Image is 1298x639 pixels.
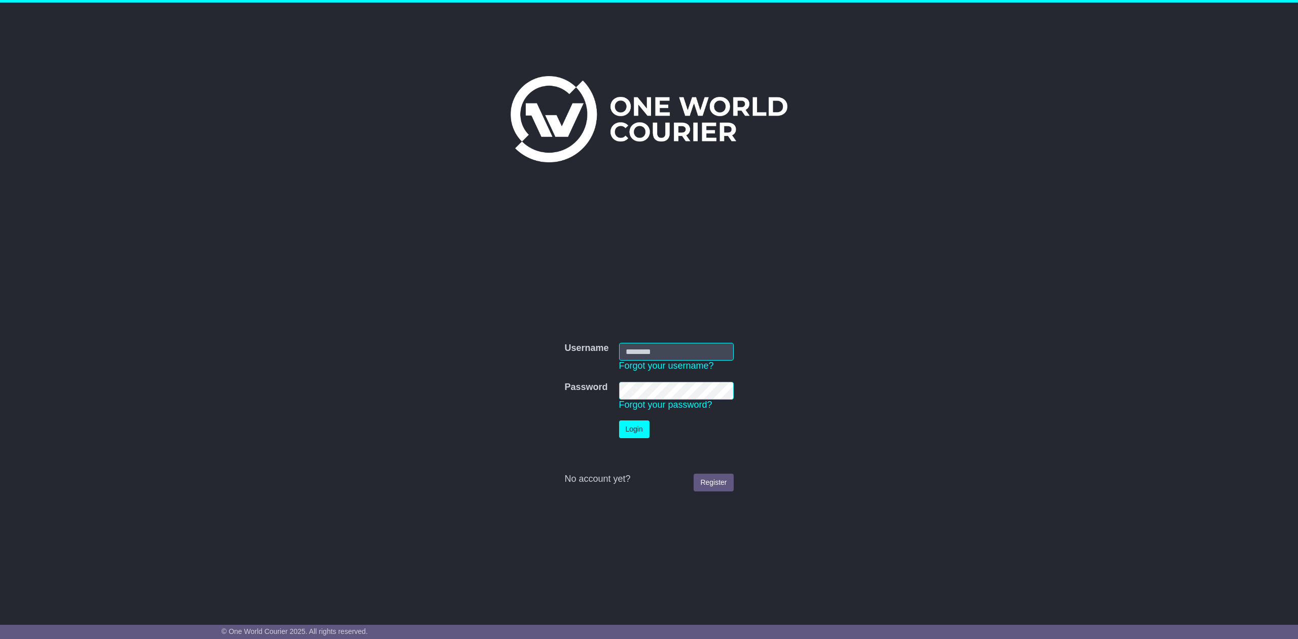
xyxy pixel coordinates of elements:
[511,76,787,162] img: One World
[564,343,608,354] label: Username
[694,474,733,491] a: Register
[222,627,368,635] span: © One World Courier 2025. All rights reserved.
[619,400,712,410] a: Forgot your password?
[619,361,714,371] a: Forgot your username?
[564,382,607,393] label: Password
[619,420,650,438] button: Login
[564,474,733,485] div: No account yet?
